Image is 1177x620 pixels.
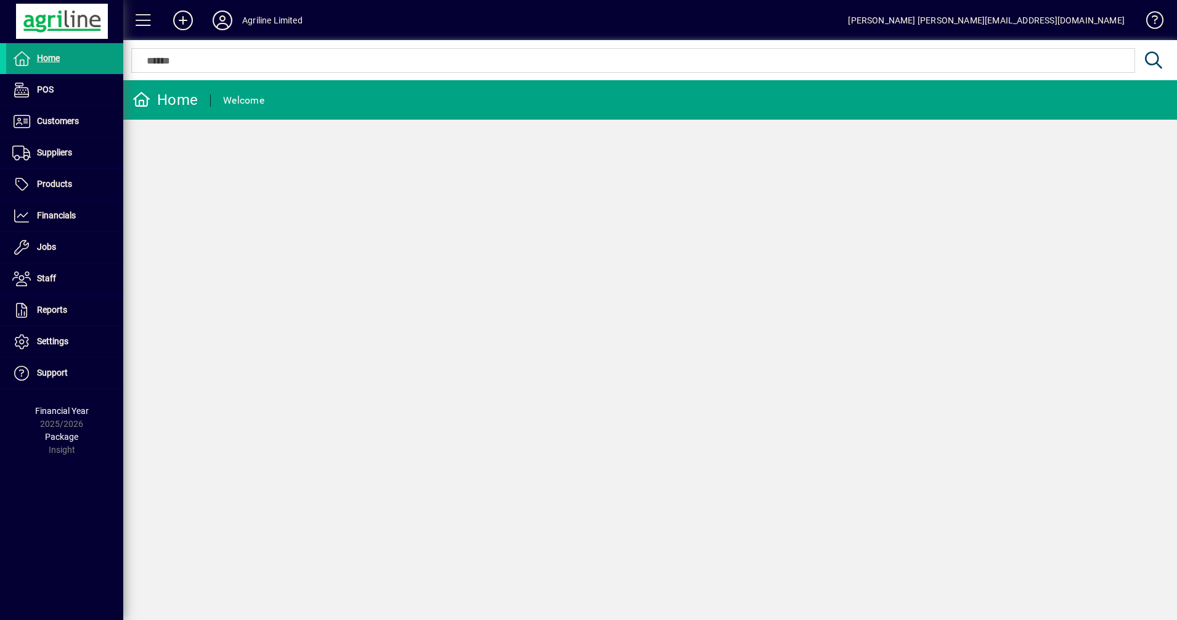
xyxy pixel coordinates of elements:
[35,406,89,416] span: Financial Year
[6,75,123,105] a: POS
[37,116,79,126] span: Customers
[45,432,78,442] span: Package
[37,368,68,378] span: Support
[848,10,1125,30] div: [PERSON_NAME] [PERSON_NAME][EMAIL_ADDRESS][DOMAIN_NAME]
[6,200,123,231] a: Financials
[6,263,123,294] a: Staff
[37,147,72,157] span: Suppliers
[1137,2,1162,43] a: Knowledge Base
[223,91,264,110] div: Welcome
[6,169,123,200] a: Products
[37,273,56,283] span: Staff
[37,242,56,252] span: Jobs
[132,90,198,110] div: Home
[6,232,123,263] a: Jobs
[6,358,123,389] a: Support
[37,305,67,315] span: Reports
[242,10,303,30] div: Agriline Limited
[163,9,203,31] button: Add
[37,179,72,189] span: Products
[6,326,123,357] a: Settings
[37,85,54,94] span: POS
[37,210,76,220] span: Financials
[203,9,242,31] button: Profile
[37,53,60,63] span: Home
[6,138,123,168] a: Suppliers
[6,295,123,326] a: Reports
[6,106,123,137] a: Customers
[37,336,68,346] span: Settings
